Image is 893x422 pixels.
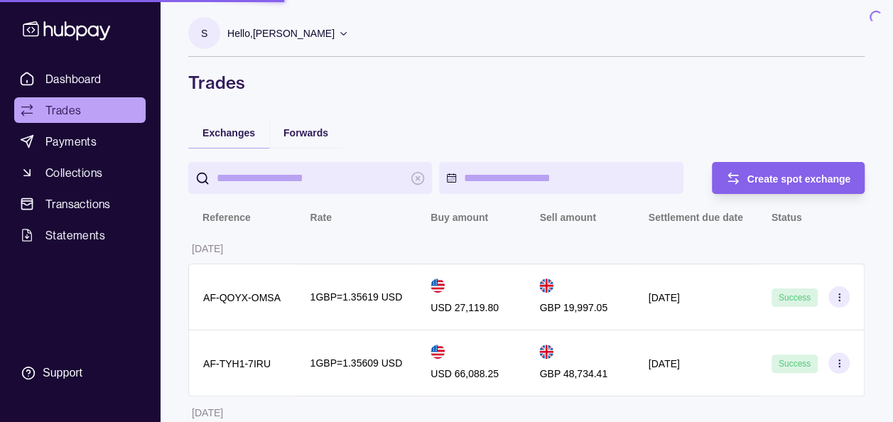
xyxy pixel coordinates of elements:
p: Status [772,212,802,223]
p: Hello, [PERSON_NAME] [227,26,335,41]
p: [DATE] [192,407,223,418]
p: AF-TYH1-7IRU [203,358,271,369]
p: [DATE] [649,292,680,303]
p: Buy amount [431,212,488,223]
span: Collections [45,164,102,181]
p: Rate [310,212,332,223]
p: GBP 48,734.41 [539,366,607,382]
p: [DATE] [192,243,223,254]
p: 1 GBP = 1.35619 USD [310,289,403,305]
a: Transactions [14,191,146,217]
p: Reference [202,212,251,223]
span: Statements [45,227,105,244]
span: Create spot exchange [747,173,851,185]
div: Support [43,365,82,381]
span: Success [779,359,811,369]
p: USD 27,119.80 [431,300,499,315]
a: Support [14,358,146,388]
p: USD 66,088.25 [431,366,499,382]
span: Success [779,293,811,303]
a: Statements [14,222,146,248]
a: Dashboard [14,66,146,92]
a: Payments [14,129,146,154]
img: us [431,278,445,293]
p: AF-QOYX-OMSA [203,292,281,303]
img: us [431,345,445,359]
h1: Trades [188,71,865,94]
a: Collections [14,160,146,185]
p: Settlement due date [649,212,743,223]
p: [DATE] [649,358,680,369]
span: Forwards [283,127,328,139]
span: Trades [45,102,81,119]
span: Exchanges [202,127,255,139]
p: Sell amount [539,212,595,223]
button: Create spot exchange [712,162,865,194]
p: 1 GBP = 1.35609 USD [310,355,403,371]
span: Dashboard [45,70,102,87]
p: S [201,26,207,41]
a: Trades [14,97,146,123]
img: gb [539,345,553,359]
span: Payments [45,133,97,150]
img: gb [539,278,553,293]
p: GBP 19,997.05 [539,300,607,315]
input: search [217,162,404,194]
span: Transactions [45,195,111,212]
